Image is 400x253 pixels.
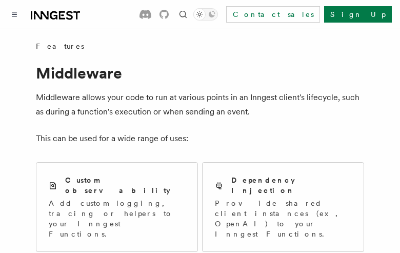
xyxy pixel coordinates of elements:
p: Middleware allows your code to run at various points in an Inngest client's lifecycle, such as du... [36,90,364,119]
h2: Dependency Injection [231,175,351,196]
button: Toggle dark mode [193,8,218,21]
h2: Custom observability [65,175,185,196]
button: Find something... [177,8,189,21]
span: Features [36,41,84,51]
p: This can be used for a wide range of uses: [36,131,364,146]
a: Custom observabilityAdd custom logging, tracing or helpers to your Inngest Functions. [36,162,198,252]
a: Contact sales [226,6,320,23]
h1: Middleware [36,64,364,82]
a: Sign Up [324,6,392,23]
button: Toggle navigation [8,8,21,21]
p: Add custom logging, tracing or helpers to your Inngest Functions. [49,198,185,239]
a: Dependency InjectionProvide shared client instances (ex, OpenAI) to your Inngest Functions. [202,162,364,252]
p: Provide shared client instances (ex, OpenAI) to your Inngest Functions. [215,198,351,239]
